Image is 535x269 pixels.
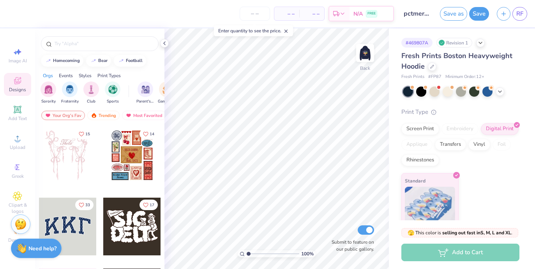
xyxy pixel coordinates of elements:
span: Fresh Prints [401,74,424,80]
div: # 469807A [401,38,433,48]
div: bear [98,58,108,63]
button: Save [469,7,489,21]
img: Back [357,45,373,61]
div: Foil [493,139,511,150]
div: Vinyl [468,139,490,150]
span: 17 [150,203,154,207]
div: Enter quantity to see the price. [214,25,293,36]
input: Try "Alpha" [54,40,154,48]
span: 15 [85,132,90,136]
strong: selling out fast in S, M, L and XL [442,230,511,236]
button: filter button [136,81,154,104]
div: Back [360,65,370,72]
div: Revision 1 [436,38,472,48]
span: Designs [9,87,26,93]
span: Greek [12,173,24,179]
strong: Need help? [28,245,57,252]
div: Your Org's Fav [41,111,85,120]
button: football [114,55,146,67]
div: filter for Parent's Weekend [136,81,154,104]
button: Save as [440,7,467,21]
div: Events [59,72,73,79]
img: Game Day Image [162,85,171,94]
span: Parent's Weekend [136,99,154,104]
button: filter button [61,81,79,104]
span: Minimum Order: 12 + [445,74,484,80]
input: Untitled Design [398,6,436,21]
div: Transfers [435,139,466,150]
img: Club Image [87,85,95,94]
span: Fraternity [61,99,79,104]
span: 100 % [301,250,314,257]
div: Orgs [43,72,53,79]
button: homecoming [41,55,83,67]
span: Fresh Prints Boston Heavyweight Hoodie [401,51,512,71]
span: Sports [107,99,119,104]
span: Decorate [8,237,27,243]
span: Sorority [41,99,56,104]
span: Standard [405,177,426,185]
img: most_fav.gif [45,113,51,118]
input: – – [240,7,270,21]
div: Rhinestones [401,154,439,166]
span: N/A [353,10,363,18]
div: filter for Sports [105,81,120,104]
img: Parent's Weekend Image [141,85,150,94]
button: Like [139,129,158,139]
img: trend_line.gif [90,58,97,63]
span: This color is . [408,229,512,236]
button: filter button [83,81,99,104]
button: bear [86,55,111,67]
span: – – [304,10,320,18]
div: Digital Print [481,123,519,135]
a: RF [512,7,527,21]
div: football [126,58,143,63]
div: filter for Sorority [41,81,56,104]
label: Submit to feature on our public gallery. [327,239,374,253]
img: trend_line.gif [118,58,124,63]
button: Like [139,200,158,210]
button: filter button [41,81,56,104]
img: Fraternity Image [65,85,74,94]
button: filter button [158,81,176,104]
img: most_fav.gif [125,113,132,118]
span: – – [279,10,295,18]
span: Club [87,99,95,104]
span: RF [516,9,523,18]
span: 🫣 [408,229,414,237]
div: Screen Print [401,123,439,135]
span: Clipart & logos [4,202,31,214]
div: Applique [401,139,433,150]
button: Like [75,129,94,139]
button: Like [75,200,94,210]
div: filter for Club [83,81,99,104]
div: filter for Fraternity [61,81,79,104]
img: trending.gif [91,113,97,118]
span: # FP87 [428,74,441,80]
span: Upload [10,144,25,150]
div: Embroidery [441,123,478,135]
div: Most Favorited [122,111,166,120]
span: FREE [367,11,376,16]
div: Print Types [97,72,121,79]
img: Standard [405,187,455,226]
img: trend_line.gif [45,58,51,63]
span: Game Day [158,99,176,104]
img: Sports Image [108,85,117,94]
span: Add Text [8,115,27,122]
button: filter button [105,81,120,104]
img: Sorority Image [44,85,53,94]
span: 33 [85,203,90,207]
div: Trending [87,111,120,120]
div: Styles [79,72,92,79]
span: Image AI [9,58,27,64]
div: homecoming [53,58,80,63]
span: 14 [150,132,154,136]
div: Print Type [401,108,519,117]
div: filter for Game Day [158,81,176,104]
